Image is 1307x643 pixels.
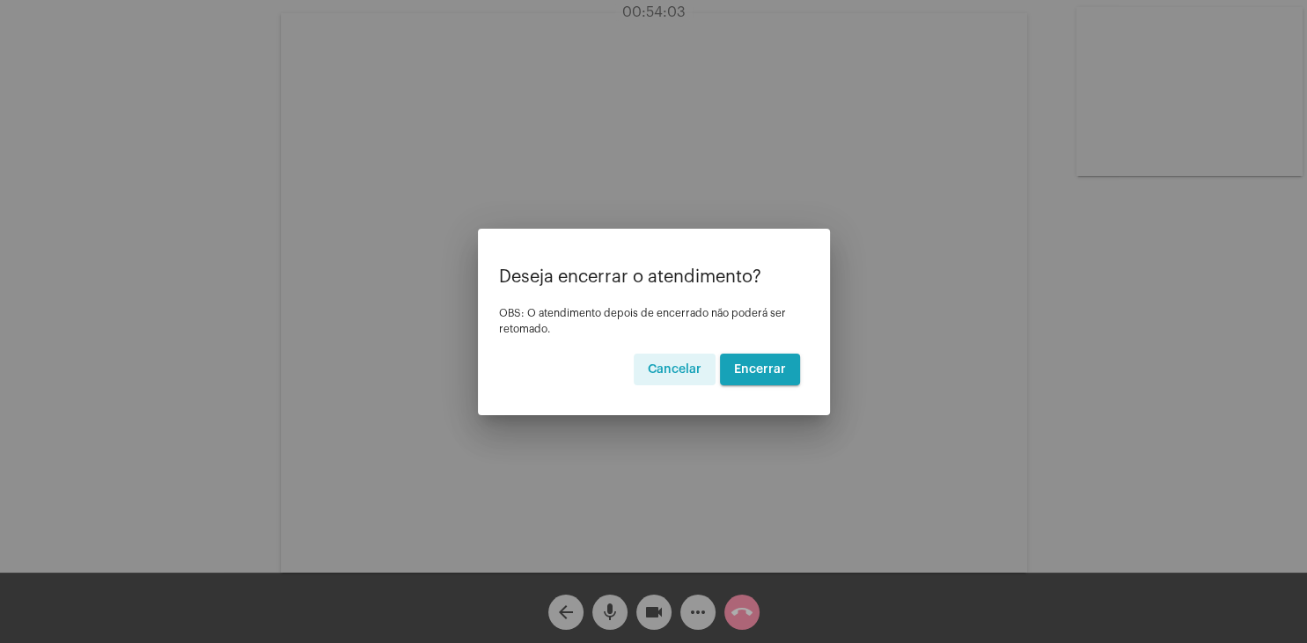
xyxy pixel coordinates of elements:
[648,363,701,376] span: Cancelar
[734,363,786,376] span: Encerrar
[720,354,800,385] button: Encerrar
[634,354,716,385] button: Cancelar
[499,267,809,287] p: Deseja encerrar o atendimento?
[499,308,786,334] span: OBS: O atendimento depois de encerrado não poderá ser retomado.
